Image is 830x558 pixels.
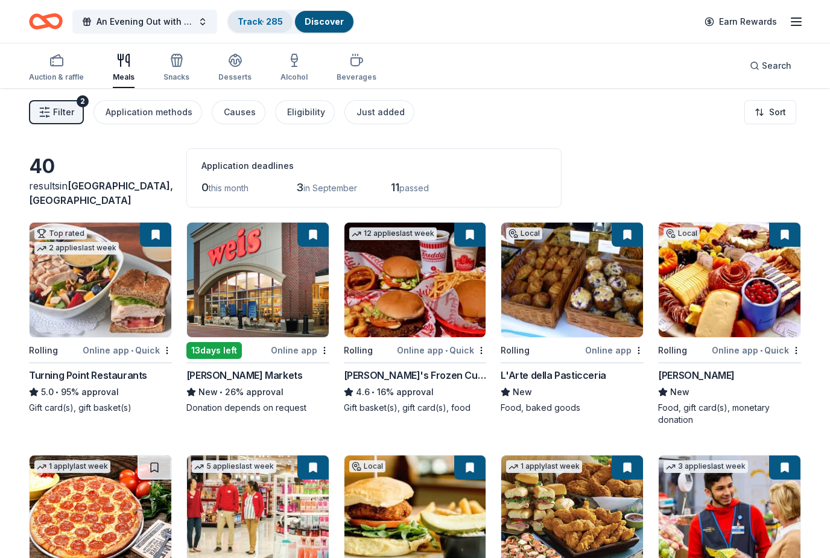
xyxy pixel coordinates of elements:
img: Image for L'Arte della Pasticceria [501,223,643,337]
img: Image for Freddy's Frozen Custard & Steakburgers [344,223,486,337]
div: [PERSON_NAME] [658,368,735,382]
div: 16% approval [344,385,487,399]
a: Image for Turning Point RestaurantsTop rated2 applieslast weekRollingOnline app•QuickTurning Poin... [29,222,172,414]
div: Causes [224,105,256,119]
a: Track· 285 [238,16,283,27]
div: Local [349,460,385,472]
button: Alcohol [280,48,308,88]
div: Local [664,227,700,239]
button: Track· 285Discover [227,10,355,34]
div: 95% approval [29,385,172,399]
img: Image for Fritz's [659,223,800,337]
div: Rolling [344,343,373,358]
a: Image for Weis Markets13days leftOnline app[PERSON_NAME] MarketsNew•26% approvalDonation depends ... [186,222,329,414]
span: New [513,385,532,399]
div: 5 applies last week [192,460,276,473]
div: 13 days left [186,342,242,359]
div: Beverages [337,72,376,82]
span: • [372,387,375,397]
span: [GEOGRAPHIC_DATA], [GEOGRAPHIC_DATA] [29,180,173,206]
span: in September [303,183,357,193]
span: this month [209,183,249,193]
div: Application deadlines [201,159,546,173]
div: Turning Point Restaurants [29,368,147,382]
div: Online app Quick [83,343,172,358]
div: Local [506,227,542,239]
span: • [445,346,448,355]
div: Application methods [106,105,192,119]
span: An Evening Out with The [GEOGRAPHIC_DATA] [97,14,193,29]
div: Snacks [163,72,189,82]
button: Application methods [93,100,202,124]
button: Causes [212,100,265,124]
div: Online app [271,343,329,358]
button: Just added [344,100,414,124]
a: Discover [305,16,344,27]
div: Eligibility [287,105,325,119]
a: Image for L'Arte della PasticceriaLocalRollingOnline appL'Arte della PasticceriaNewFood, baked goods [501,222,644,414]
div: 26% approval [186,385,329,399]
span: 3 [296,181,303,194]
div: 2 [77,95,89,107]
div: 1 apply last week [506,460,582,473]
div: Just added [356,105,405,119]
button: An Evening Out with The [GEOGRAPHIC_DATA] [72,10,217,34]
span: Sort [769,105,786,119]
button: Sort [744,100,796,124]
button: Eligibility [275,100,335,124]
button: Beverages [337,48,376,88]
div: 3 applies last week [664,460,748,473]
button: Search [740,54,801,78]
div: Food, baked goods [501,402,644,414]
div: L'Arte della Pasticceria [501,368,606,382]
div: Online app Quick [712,343,801,358]
div: Top rated [34,227,87,239]
span: 11 [391,181,399,194]
span: Search [762,59,791,73]
button: Snacks [163,48,189,88]
button: Meals [113,48,135,88]
span: 5.0 [41,385,54,399]
button: Auction & raffle [29,48,84,88]
div: [PERSON_NAME]'s Frozen Custard & Steakburgers [344,368,487,382]
div: Rolling [501,343,530,358]
div: 12 applies last week [349,227,437,240]
span: 0 [201,181,209,194]
div: Gift basket(s), gift card(s), food [344,402,487,414]
div: 40 [29,154,172,179]
span: Filter [53,105,74,119]
button: Desserts [218,48,252,88]
span: passed [399,183,429,193]
span: in [29,180,173,206]
a: Image for Freddy's Frozen Custard & Steakburgers12 applieslast weekRollingOnline app•Quick[PERSON... [344,222,487,414]
div: 2 applies last week [34,242,119,255]
div: Meals [113,72,135,82]
img: Image for Weis Markets [187,223,329,337]
span: • [55,387,59,397]
div: Rolling [658,343,687,358]
div: Alcohol [280,72,308,82]
button: Filter2 [29,100,84,124]
img: Image for Turning Point Restaurants [30,223,171,337]
span: New [198,385,218,399]
span: • [220,387,223,397]
div: 1 apply last week [34,460,110,473]
a: Image for Fritz'sLocalRollingOnline app•Quick[PERSON_NAME]NewFood, gift card(s), monetary donation [658,222,801,426]
span: New [670,385,689,399]
div: Auction & raffle [29,72,84,82]
div: Rolling [29,343,58,358]
div: Donation depends on request [186,402,329,414]
div: Food, gift card(s), monetary donation [658,402,801,426]
span: 4.6 [356,385,370,399]
a: Earn Rewards [697,11,784,33]
div: [PERSON_NAME] Markets [186,368,303,382]
a: Home [29,7,63,36]
div: Online app Quick [397,343,486,358]
div: results [29,179,172,208]
div: Gift card(s), gift basket(s) [29,402,172,414]
div: Desserts [218,72,252,82]
div: Online app [585,343,644,358]
span: • [131,346,133,355]
span: • [760,346,762,355]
